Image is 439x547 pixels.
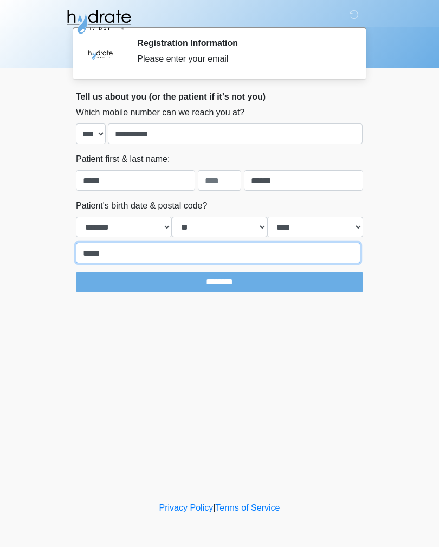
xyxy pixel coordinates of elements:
[84,38,117,70] img: Agent Avatar
[215,503,280,512] a: Terms of Service
[65,8,132,35] img: Hydrate IV Bar - Fort Collins Logo
[76,199,207,212] label: Patient's birth date & postal code?
[137,53,347,66] div: Please enter your email
[76,92,363,102] h2: Tell us about you (or the patient if it's not you)
[213,503,215,512] a: |
[76,153,170,166] label: Patient first & last name:
[159,503,214,512] a: Privacy Policy
[76,106,244,119] label: Which mobile number can we reach you at?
